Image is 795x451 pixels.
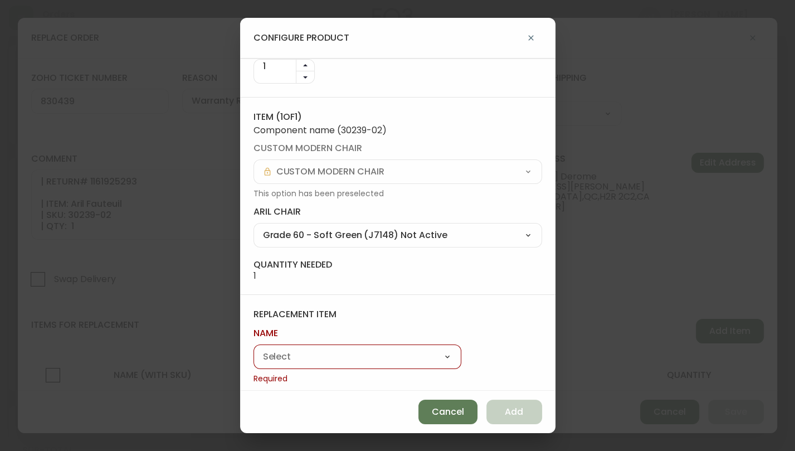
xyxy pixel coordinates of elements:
[253,259,332,271] h4: quantity needed
[253,32,349,44] h4: configure product
[253,206,542,218] label: aril chair
[432,406,464,418] span: Cancel
[418,400,477,424] button: Cancel
[253,374,461,385] span: Required
[276,166,519,177] input: Select
[253,111,542,123] h4: Item ( 1 of 1 )
[253,188,542,200] span: This option has been preselected
[253,327,461,340] label: name
[253,308,542,321] h4: replacement item
[253,271,332,281] span: 1
[253,125,542,135] span: Component name ( 30239-02 )
[253,142,542,154] label: custom modern chair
